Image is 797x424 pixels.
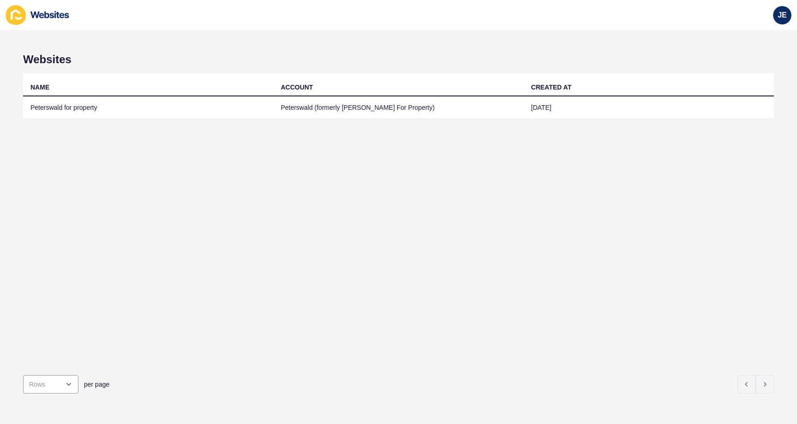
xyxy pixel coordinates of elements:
[274,96,524,119] td: Peterswald (formerly [PERSON_NAME] For Property)
[281,83,313,92] div: ACCOUNT
[778,11,787,20] span: JE
[523,96,774,119] td: [DATE]
[23,375,78,394] div: open menu
[30,83,49,92] div: NAME
[531,83,571,92] div: CREATED AT
[84,380,109,389] span: per page
[23,96,274,119] td: Peterswald for property
[23,53,774,66] h1: Websites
